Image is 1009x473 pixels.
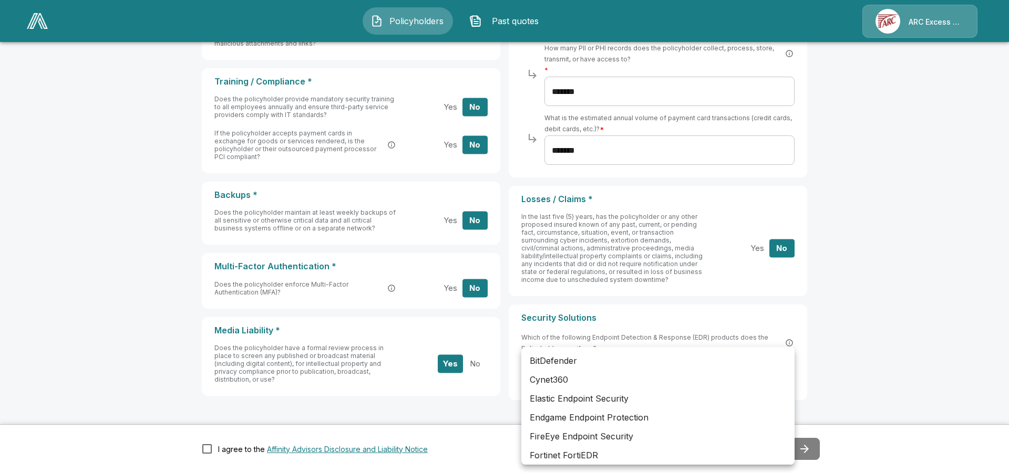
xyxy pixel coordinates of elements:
[521,446,795,465] li: Fortinet FortiEDR
[521,427,795,446] li: FireEye Endpoint Security
[521,351,795,370] li: BitDefender
[521,408,795,427] li: Endgame Endpoint Protection
[521,370,795,389] li: Cynet360
[521,389,795,408] li: Elastic Endpoint Security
